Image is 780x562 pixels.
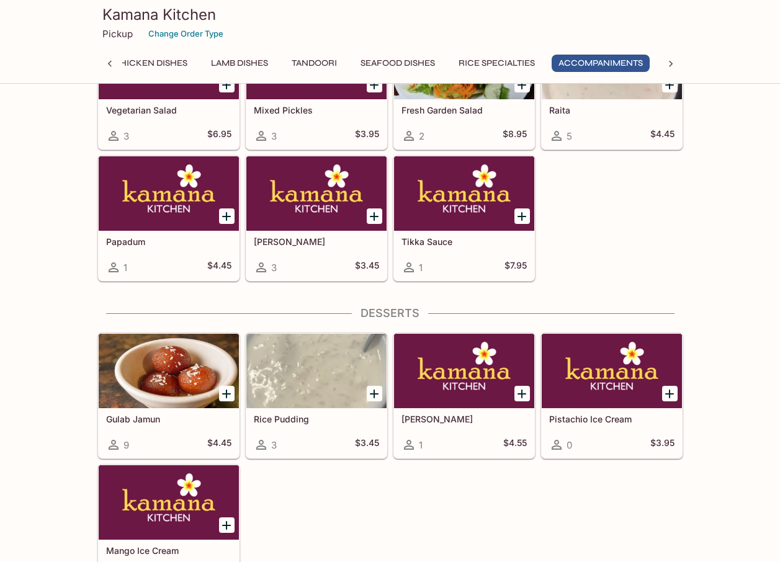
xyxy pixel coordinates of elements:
button: Add Pistachio Ice Cream [662,386,678,401]
div: Mango Chutney [246,156,387,231]
div: Mango Ice Cream [99,465,239,540]
h5: Tikka Sauce [401,236,527,247]
h5: $3.95 [355,128,379,143]
span: 3 [271,262,277,274]
button: Add Mango Ice Cream [219,517,235,533]
a: Rice Pudding3$3.45 [246,333,387,458]
button: Add Papadum [219,208,235,224]
h5: $3.95 [650,437,675,452]
a: Tikka Sauce1$7.95 [393,156,535,281]
div: Raita [542,25,682,99]
span: 2 [419,130,424,142]
a: Fresh Garden Salad2$8.95 [393,24,535,149]
a: Gulab Jamun9$4.45 [98,333,240,458]
div: Rice Pudding [246,334,387,408]
div: Vegetarian Salad [99,25,239,99]
button: Add Fresh Garden Salad [514,77,530,92]
h5: Vegetarian Salad [106,105,231,115]
div: Papadum [99,156,239,231]
h5: Raita [549,105,675,115]
h5: Fresh Garden Salad [401,105,527,115]
span: 3 [271,130,277,142]
button: Chicken Dishes [106,55,194,72]
h5: Papadum [106,236,231,247]
h4: Desserts [97,306,683,320]
h5: $4.45 [207,437,231,452]
button: Lamb Dishes [204,55,275,72]
div: Gulab Jamun [99,334,239,408]
a: Raita5$4.45 [541,24,683,149]
button: Tandoori [285,55,344,72]
a: Mixed Pickles3$3.95 [246,24,387,149]
a: [PERSON_NAME]3$3.45 [246,156,387,281]
h5: Pistachio Ice Cream [549,414,675,424]
span: 1 [123,262,127,274]
span: 5 [567,130,572,142]
h5: [PERSON_NAME] [254,236,379,247]
span: 1 [419,262,423,274]
button: Seafood Dishes [354,55,442,72]
a: Papadum1$4.45 [98,156,240,281]
button: Accompaniments [552,55,650,72]
button: Add Mango Chutney [367,208,382,224]
h5: Mixed Pickles [254,105,379,115]
span: 3 [123,130,129,142]
p: Pickup [102,28,133,40]
span: 9 [123,439,129,451]
span: 3 [271,439,277,451]
button: Change Order Type [143,24,229,43]
h5: $8.95 [503,128,527,143]
button: Add Vegetarian Salad [219,77,235,92]
button: Add Gulab Jamun [219,386,235,401]
span: 0 [567,439,572,451]
h5: Gulab Jamun [106,414,231,424]
button: Add Tikka Sauce [514,208,530,224]
button: Rice Specialties [452,55,542,72]
a: Pistachio Ice Cream0$3.95 [541,333,683,458]
div: Fresh Garden Salad [394,25,534,99]
h5: $3.45 [355,260,379,275]
a: Vegetarian Salad3$6.95 [98,24,240,149]
button: Add Rice Pudding [367,386,382,401]
div: Gajar Halwa [394,334,534,408]
button: Add Mixed Pickles [367,77,382,92]
div: Pistachio Ice Cream [542,334,682,408]
h5: $4.45 [650,128,675,143]
span: 1 [419,439,423,451]
a: [PERSON_NAME]1$4.55 [393,333,535,458]
h5: Mango Ice Cream [106,545,231,556]
h5: $3.45 [355,437,379,452]
h5: $4.55 [503,437,527,452]
div: Tikka Sauce [394,156,534,231]
h5: $6.95 [207,128,231,143]
button: Add Gajar Halwa [514,386,530,401]
h5: [PERSON_NAME] [401,414,527,424]
h3: Kamana Kitchen [102,5,678,24]
h5: Rice Pudding [254,414,379,424]
h5: $7.95 [504,260,527,275]
div: Mixed Pickles [246,25,387,99]
h5: $4.45 [207,260,231,275]
button: Add Raita [662,77,678,92]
